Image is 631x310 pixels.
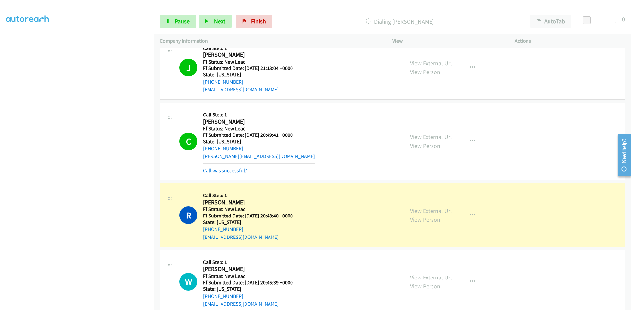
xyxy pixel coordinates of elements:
[203,286,293,292] h5: State: [US_STATE]
[203,226,243,232] a: [PHONE_NUMBER]
[203,167,247,174] a: Call was successful?
[214,17,225,25] span: Next
[612,129,631,181] iframe: Resource Center
[203,79,243,85] a: [PHONE_NUMBER]
[622,15,625,24] div: 0
[203,72,301,78] h5: State: [US_STATE]
[410,282,440,290] a: View Person
[175,17,190,25] span: Pause
[203,213,293,219] h5: Ff Submitted Date: [DATE] 20:48:40 +0000
[203,112,315,118] h5: Call Step: 1
[203,45,301,52] h5: Call Step: 1
[160,15,196,28] a: Pause
[236,15,272,28] a: Finish
[203,138,315,145] h5: State: [US_STATE]
[179,133,197,150] h1: C
[410,216,440,223] a: View Person
[203,59,301,65] h5: Ff Status: New Lead
[203,199,293,206] h2: [PERSON_NAME]
[203,153,315,159] a: [PERSON_NAME][EMAIL_ADDRESS][DOMAIN_NAME]
[203,259,293,266] h5: Call Step: 1
[203,192,293,199] h5: Call Step: 1
[203,219,293,226] h5: State: [US_STATE]
[410,142,440,150] a: View Person
[203,118,315,126] h2: [PERSON_NAME]
[203,234,279,240] a: [EMAIL_ADDRESS][DOMAIN_NAME]
[251,17,266,25] span: Finish
[203,51,301,59] h2: [PERSON_NAME]
[281,17,519,26] p: Dialing [PERSON_NAME]
[203,265,293,273] h2: [PERSON_NAME]
[203,145,243,152] a: [PHONE_NUMBER]
[203,273,293,279] h5: Ff Status: New Lead
[410,68,440,76] a: View Person
[179,273,197,291] div: The call is yet to be attempted
[410,207,452,215] a: View External Url
[392,37,503,45] p: View
[203,132,315,138] h5: Ff Submitted Date: [DATE] 20:49:41 +0000
[515,37,625,45] p: Actions
[203,301,279,307] a: [EMAIL_ADDRESS][DOMAIN_NAME]
[179,59,197,76] h1: J
[586,18,616,23] div: Delay between calls (in seconds)
[179,206,197,224] h1: R
[530,15,571,28] button: AutoTab
[203,125,315,132] h5: Ff Status: New Lead
[410,59,452,67] a: View External Url
[160,37,381,45] p: Company Information
[179,273,197,291] h1: W
[410,133,452,141] a: View External Url
[203,279,293,286] h5: Ff Submitted Date: [DATE] 20:45:39 +0000
[203,293,243,299] a: [PHONE_NUMBER]
[410,274,452,281] a: View External Url
[203,86,279,93] a: [EMAIL_ADDRESS][DOMAIN_NAME]
[199,15,232,28] button: Next
[203,206,293,213] h5: Ff Status: New Lead
[203,65,301,72] h5: Ff Submitted Date: [DATE] 21:13:04 +0000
